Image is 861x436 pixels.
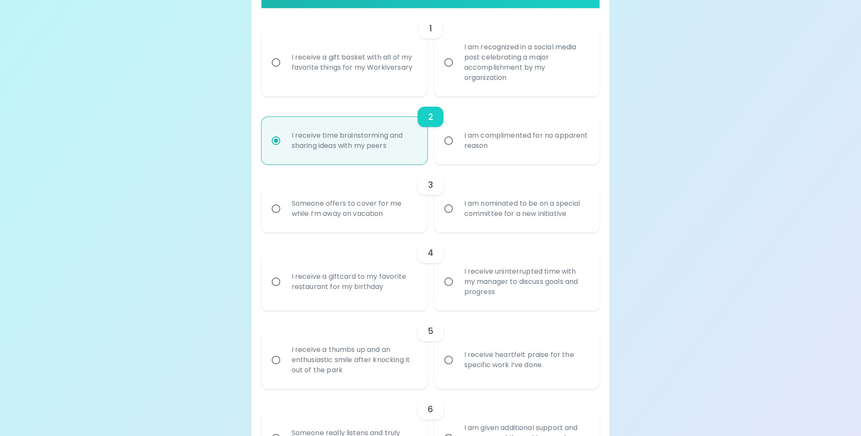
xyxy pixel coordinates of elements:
h6: 3 [428,178,433,192]
div: I receive a thumbs up and an enthusiastic smile after knocking it out of the park [285,334,423,385]
div: I receive time brainstorming and sharing ideas with my peers [285,120,423,161]
div: choice-group-check [261,232,600,311]
div: I receive a gift basket with all of my favorite things for my Workiversary [285,42,423,83]
div: choice-group-check [261,164,600,232]
div: choice-group-check [261,96,600,164]
div: Someone offers to cover for me while I’m away on vacation [285,188,423,229]
div: I receive heartfelt praise for the specific work I’ve done [457,340,595,380]
h6: 1 [429,22,432,35]
div: I receive uninterrupted time with my manager to discuss goals and progress [457,256,595,307]
div: choice-group-check [261,311,600,389]
div: choice-group-check [261,8,600,96]
h6: 5 [428,324,433,338]
h6: 6 [428,402,433,416]
div: I am complimented for no apparent reason [457,120,595,161]
h6: 2 [428,110,433,124]
h6: 4 [428,246,433,260]
div: I am nominated to be on a special committee for a new initiative [457,188,595,229]
div: I am recognized in a social media post celebrating a major accomplishment by my organization [457,32,595,93]
div: I receive a giftcard to my favorite restaurant for my birthday [285,261,423,302]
